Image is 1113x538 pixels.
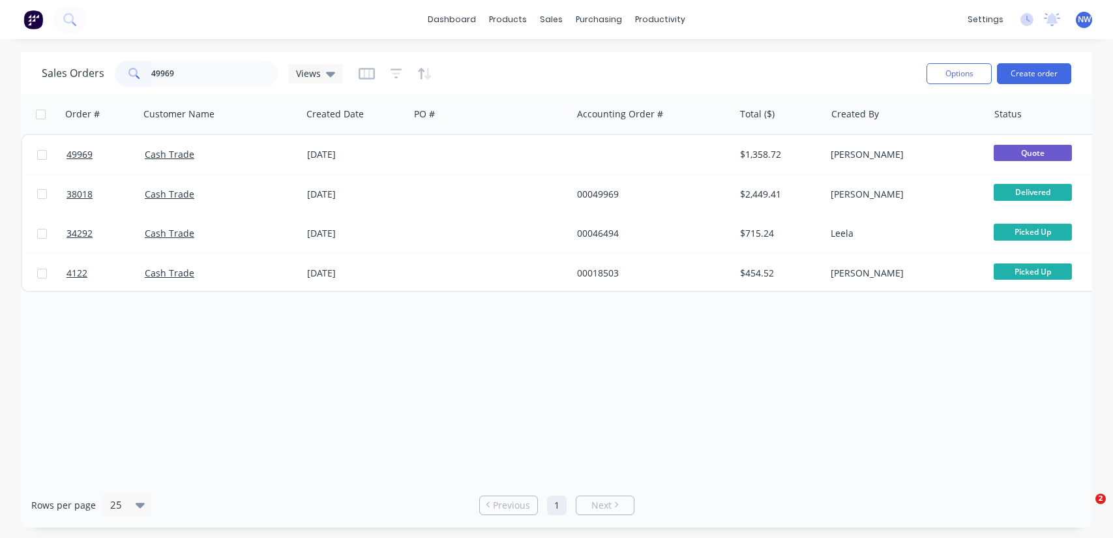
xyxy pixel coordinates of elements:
span: Next [591,499,612,512]
span: Views [296,67,321,80]
span: Quote [994,145,1072,161]
div: [DATE] [307,227,404,240]
span: 38018 [67,188,93,201]
a: 4122 [67,254,145,293]
a: Cash Trade [145,267,194,279]
div: [PERSON_NAME] [831,188,975,201]
span: Picked Up [994,263,1072,280]
div: $715.24 [740,227,816,240]
a: 34292 [67,214,145,253]
a: dashboard [421,10,482,29]
span: NW [1078,14,1091,25]
div: 00049969 [577,188,722,201]
div: 00018503 [577,267,722,280]
div: settings [961,10,1010,29]
button: Create order [997,63,1071,84]
span: 49969 [67,148,93,161]
div: Created Date [306,108,364,121]
span: 4122 [67,267,87,280]
div: Created By [831,108,879,121]
div: productivity [629,10,692,29]
div: [DATE] [307,148,404,161]
span: Picked Up [994,224,1072,240]
div: Status [994,108,1022,121]
a: 38018 [67,175,145,214]
a: Previous page [480,499,537,512]
div: 00046494 [577,227,722,240]
a: Next page [576,499,634,512]
div: [DATE] [307,188,404,201]
div: [PERSON_NAME] [831,267,975,280]
span: Rows per page [31,499,96,512]
ul: Pagination [474,496,640,515]
div: Total ($) [740,108,775,121]
div: [PERSON_NAME] [831,148,975,161]
div: Customer Name [143,108,215,121]
span: Previous [493,499,530,512]
a: 49969 [67,135,145,174]
div: PO # [414,108,435,121]
span: Delivered [994,184,1072,200]
div: purchasing [569,10,629,29]
a: Page 1 is your current page [547,496,567,515]
div: [DATE] [307,267,404,280]
div: sales [533,10,569,29]
button: Options [927,63,992,84]
span: 34292 [67,227,93,240]
div: Accounting Order # [577,108,663,121]
a: Cash Trade [145,227,194,239]
div: $2,449.41 [740,188,816,201]
div: $1,358.72 [740,148,816,161]
img: Factory [23,10,43,29]
div: products [482,10,533,29]
iframe: Intercom live chat [1069,494,1100,525]
a: Cash Trade [145,188,194,200]
div: Order # [65,108,100,121]
span: 2 [1095,494,1106,504]
div: Leela [831,227,975,240]
a: Cash Trade [145,148,194,160]
div: $454.52 [740,267,816,280]
h1: Sales Orders [42,67,104,80]
input: Search... [151,61,278,87]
